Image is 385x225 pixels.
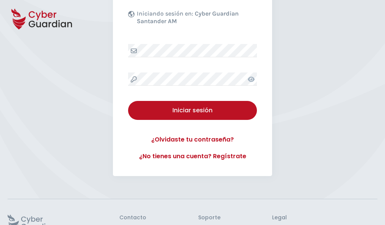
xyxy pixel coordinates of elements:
h3: Contacto [119,214,146,221]
h3: Legal [272,214,377,221]
a: ¿Olvidaste tu contraseña? [128,135,257,144]
div: Iniciar sesión [134,106,251,115]
a: ¿No tienes una cuenta? Regístrate [128,152,257,161]
button: Iniciar sesión [128,101,257,120]
h3: Soporte [198,214,221,221]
